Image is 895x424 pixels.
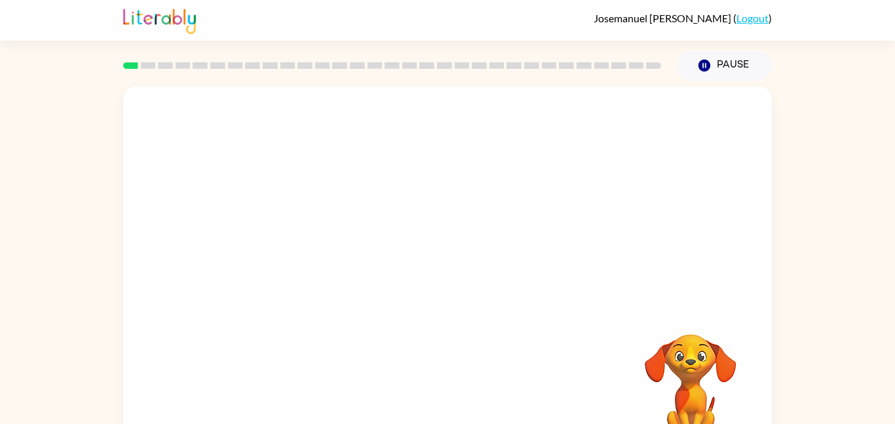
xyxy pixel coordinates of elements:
[677,50,772,81] button: Pause
[594,12,772,24] div: ( )
[123,5,196,34] img: Literably
[736,12,769,24] a: Logout
[594,12,733,24] span: Josemanuel [PERSON_NAME]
